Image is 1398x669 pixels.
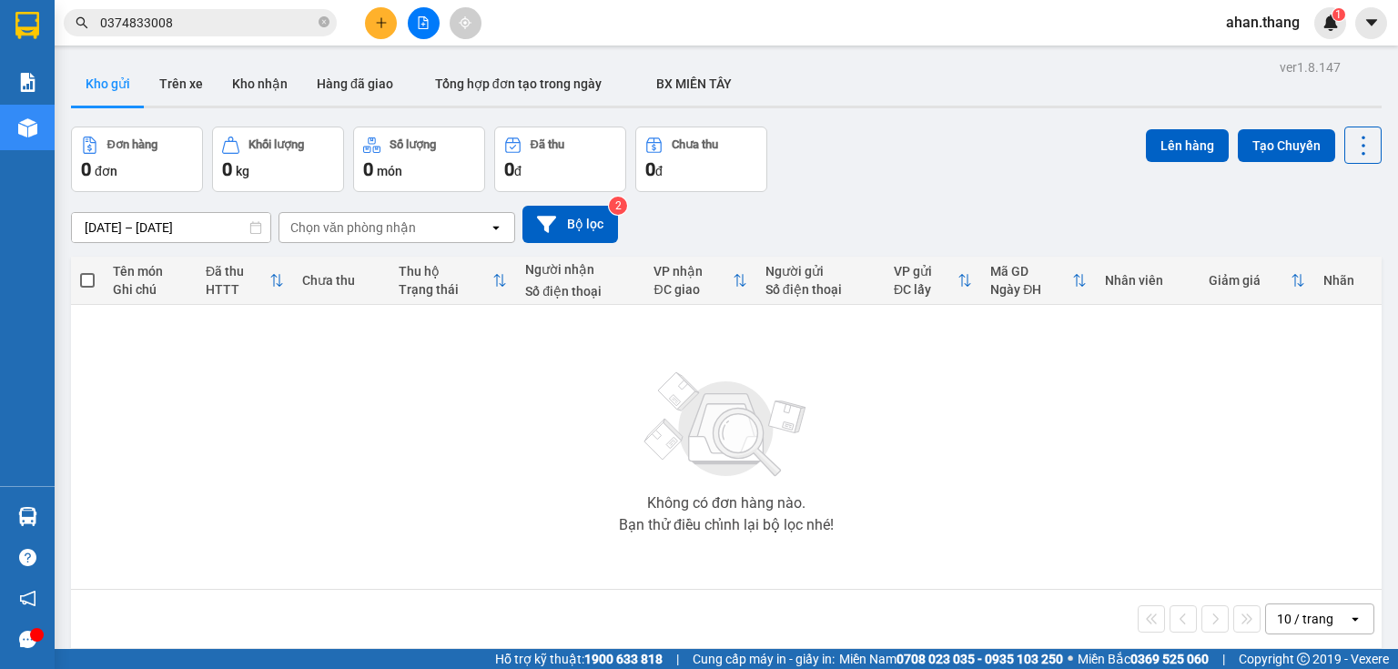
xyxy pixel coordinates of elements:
[525,284,635,299] div: Số điện thoại
[236,164,249,178] span: kg
[1332,8,1345,21] sup: 1
[218,62,302,106] button: Kho nhận
[113,264,187,279] div: Tên món
[290,218,416,237] div: Chọn văn phòng nhận
[95,164,117,178] span: đơn
[1322,15,1339,31] img: icon-new-feature
[619,518,834,532] div: Bạn thử điều chỉnh lại bộ lọc nhé!
[71,62,145,106] button: Kho gửi
[653,282,732,297] div: ĐC giao
[495,649,663,669] span: Hỗ trợ kỹ thuật:
[206,282,269,297] div: HTTT
[319,15,329,32] span: close-circle
[435,76,602,91] span: Tổng hợp đơn tạo trong ngày
[19,549,36,566] span: question-circle
[15,12,39,39] img: logo-vxr
[319,16,329,27] span: close-circle
[18,73,37,92] img: solution-icon
[1355,7,1387,39] button: caret-down
[399,282,492,297] div: Trạng thái
[1277,610,1333,628] div: 10 / trang
[635,127,767,192] button: Chưa thu0đ
[644,257,755,305] th: Toggle SortBy
[894,282,957,297] div: ĐC lấy
[656,76,732,91] span: BX MIỀN TÂY
[531,138,564,151] div: Đã thu
[302,273,380,288] div: Chưa thu
[107,138,157,151] div: Đơn hàng
[206,264,269,279] div: Đã thu
[71,127,203,192] button: Đơn hàng0đơn
[459,16,471,29] span: aim
[113,282,187,297] div: Ghi chú
[19,631,36,648] span: message
[365,7,397,39] button: plus
[676,649,679,669] span: |
[1323,273,1373,288] div: Nhãn
[1211,11,1314,34] span: ahan.thang
[1363,15,1380,31] span: caret-down
[408,7,440,39] button: file-add
[525,262,635,277] div: Người nhận
[1146,129,1229,162] button: Lên hàng
[839,649,1063,669] span: Miền Nam
[584,652,663,666] strong: 1900 633 818
[375,16,388,29] span: plus
[390,257,516,305] th: Toggle SortBy
[894,264,957,279] div: VP gửi
[417,16,430,29] span: file-add
[1068,655,1073,663] span: ⚪️
[990,264,1071,279] div: Mã GD
[765,282,876,297] div: Số điện thoại
[693,649,835,669] span: Cung cấp máy in - giấy in:
[672,138,718,151] div: Chưa thu
[399,264,492,279] div: Thu hộ
[522,206,618,243] button: Bộ lọc
[609,197,627,215] sup: 2
[390,138,436,151] div: Số lượng
[302,62,408,106] button: Hàng đã giao
[363,158,373,180] span: 0
[765,264,876,279] div: Người gửi
[353,127,485,192] button: Số lượng0món
[990,282,1071,297] div: Ngày ĐH
[450,7,481,39] button: aim
[145,62,218,106] button: Trên xe
[647,496,805,511] div: Không có đơn hàng nào.
[18,507,37,526] img: warehouse-icon
[1335,8,1342,21] span: 1
[514,164,522,178] span: đ
[1105,273,1190,288] div: Nhân viên
[100,13,315,33] input: Tìm tên, số ĐT hoặc mã đơn
[494,127,626,192] button: Đã thu0đ
[18,118,37,137] img: warehouse-icon
[645,158,655,180] span: 0
[885,257,981,305] th: Toggle SortBy
[1280,57,1341,77] div: ver 1.8.147
[1130,652,1209,666] strong: 0369 525 060
[212,127,344,192] button: Khối lượng0kg
[1297,653,1310,665] span: copyright
[1200,257,1315,305] th: Toggle SortBy
[197,257,293,305] th: Toggle SortBy
[635,361,817,489] img: svg+xml;base64,PHN2ZyBjbGFzcz0ibGlzdC1wbHVnX19zdmciIHhtbG5zPSJodHRwOi8vd3d3LnczLm9yZy8yMDAwL3N2Zy...
[1222,649,1225,669] span: |
[1209,273,1292,288] div: Giảm giá
[248,138,304,151] div: Khối lượng
[653,264,732,279] div: VP nhận
[1238,129,1335,162] button: Tạo Chuyến
[76,16,88,29] span: search
[19,590,36,607] span: notification
[655,164,663,178] span: đ
[1078,649,1209,669] span: Miền Bắc
[1348,612,1363,626] svg: open
[504,158,514,180] span: 0
[981,257,1095,305] th: Toggle SortBy
[222,158,232,180] span: 0
[489,220,503,235] svg: open
[81,158,91,180] span: 0
[377,164,402,178] span: món
[72,213,270,242] input: Select a date range.
[897,652,1063,666] strong: 0708 023 035 - 0935 103 250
